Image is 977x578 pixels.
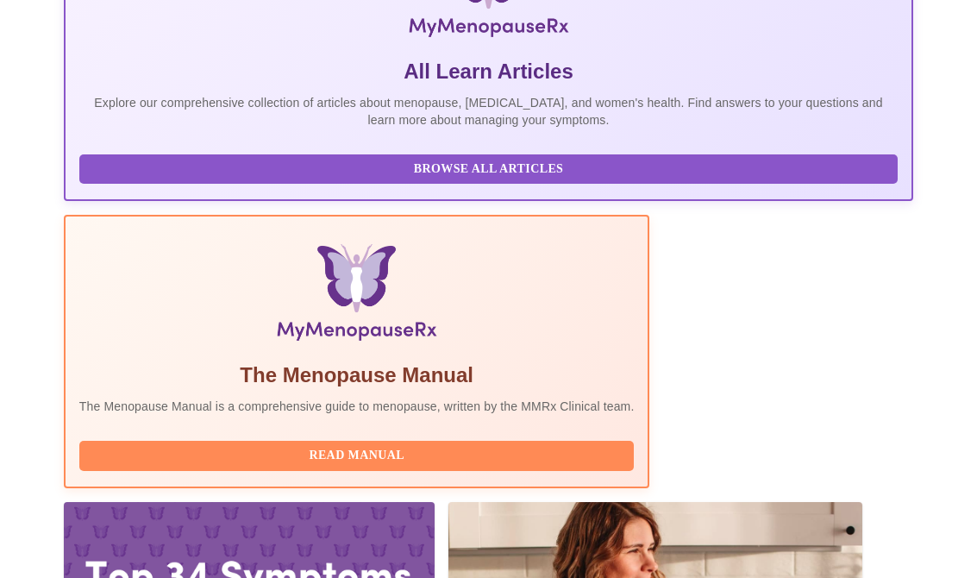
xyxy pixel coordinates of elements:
button: Read Manual [79,441,635,471]
button: Browse All Articles [79,154,898,185]
p: Explore our comprehensive collection of articles about menopause, [MEDICAL_DATA], and women's hea... [79,94,898,129]
span: Read Manual [97,445,617,467]
p: The Menopause Manual is a comprehensive guide to menopause, written by the MMRx Clinical team. [79,398,635,415]
img: Menopause Manual [167,244,546,348]
a: Read Manual [79,447,639,462]
span: Browse All Articles [97,159,880,180]
h5: All Learn Articles [79,58,898,85]
h5: The Menopause Manual [79,361,635,389]
a: Browse All Articles [79,160,902,174]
